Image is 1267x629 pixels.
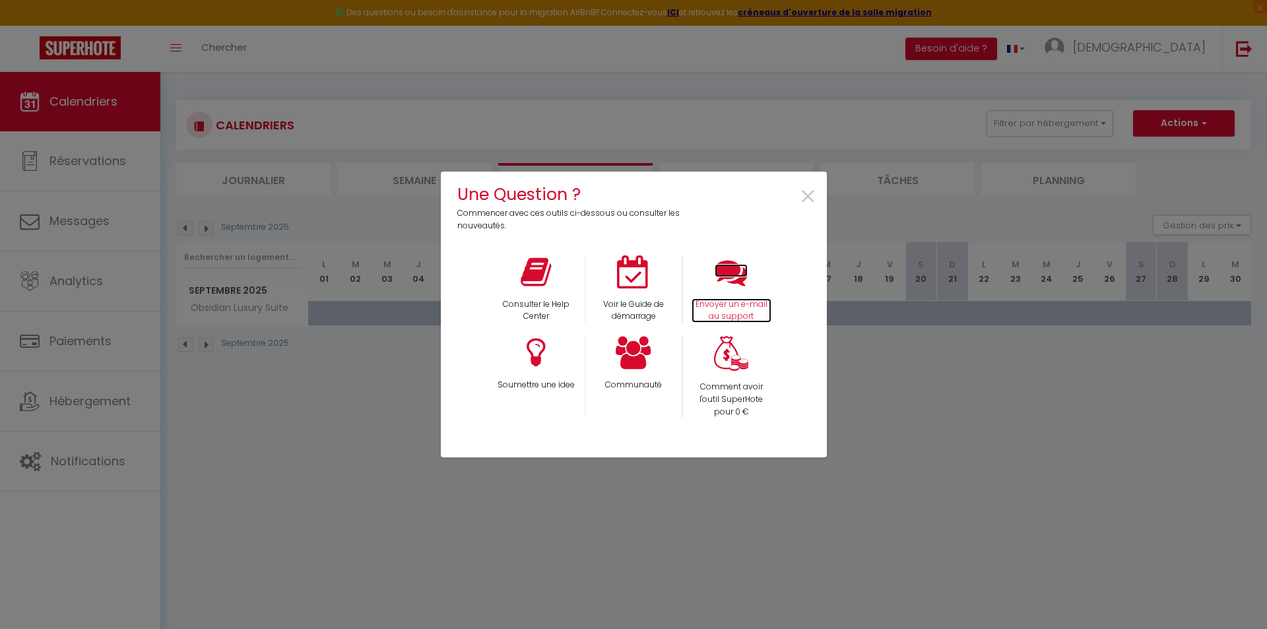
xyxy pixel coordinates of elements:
p: Consulter le Help Center [496,298,576,323]
button: Ouvrir le widget de chat LiveChat [11,5,50,45]
p: Commencer avec ces outils ci-dessous ou consulter les nouveautés. [457,207,689,232]
p: Envoyer un e-mail au support [692,298,771,323]
p: Communauté [594,379,673,391]
p: Voir le Guide de démarrage [594,298,673,323]
span: × [799,176,817,218]
img: Money bag [714,336,748,371]
p: Soumettre une idee [496,379,576,391]
p: Comment avoir l'outil SuperHote pour 0 € [692,381,771,418]
h4: Une Question ? [457,182,689,207]
button: Close [799,182,817,212]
